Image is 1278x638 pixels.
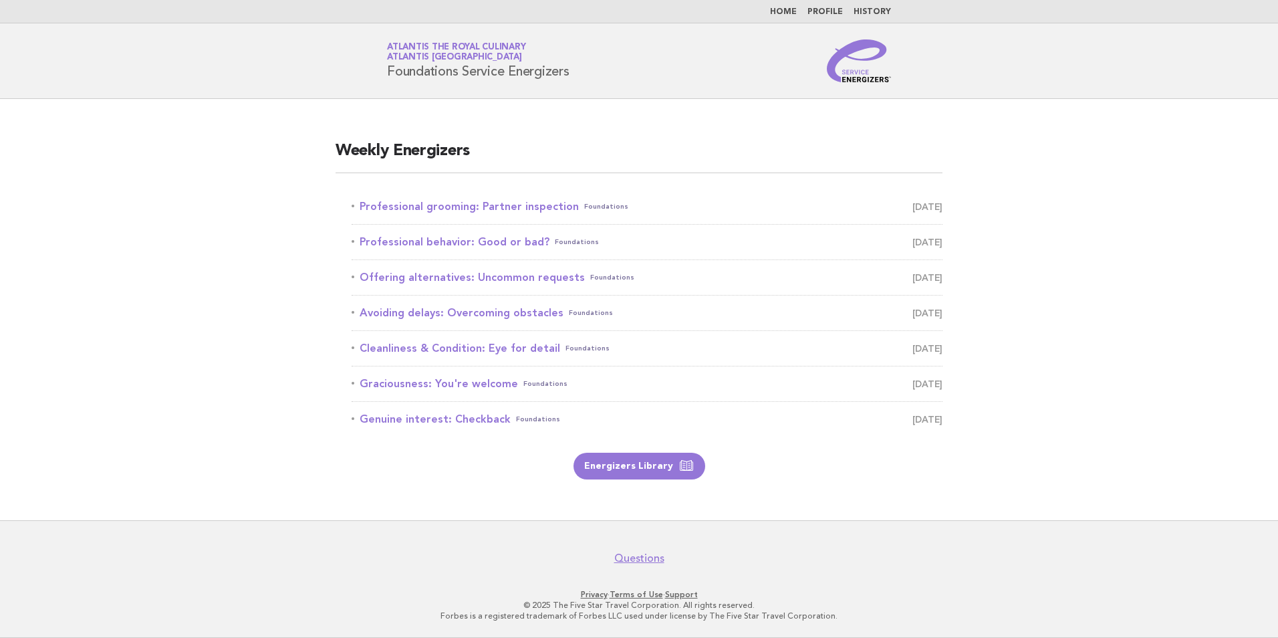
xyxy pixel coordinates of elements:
[665,590,698,599] a: Support
[569,304,613,322] span: Foundations
[387,54,522,62] span: Atlantis [GEOGRAPHIC_DATA]
[352,197,942,216] a: Professional grooming: Partner inspectionFoundations [DATE]
[581,590,608,599] a: Privacy
[584,197,628,216] span: Foundations
[230,589,1048,600] p: · ·
[387,43,525,62] a: Atlantis the Royal CulinaryAtlantis [GEOGRAPHIC_DATA]
[912,375,942,393] span: [DATE]
[590,268,634,287] span: Foundations
[770,8,797,16] a: Home
[912,233,942,251] span: [DATE]
[610,590,663,599] a: Terms of Use
[912,197,942,216] span: [DATE]
[352,375,942,393] a: Graciousness: You're welcomeFoundations [DATE]
[523,375,567,393] span: Foundations
[807,8,843,16] a: Profile
[912,339,942,358] span: [DATE]
[352,304,942,322] a: Avoiding delays: Overcoming obstaclesFoundations [DATE]
[854,8,891,16] a: History
[516,410,560,429] span: Foundations
[565,339,610,358] span: Foundations
[230,611,1048,621] p: Forbes is a registered trademark of Forbes LLC used under license by The Five Star Travel Corpora...
[336,140,942,173] h2: Weekly Energizers
[352,339,942,358] a: Cleanliness & Condition: Eye for detailFoundations [DATE]
[912,410,942,429] span: [DATE]
[912,304,942,322] span: [DATE]
[827,39,891,82] img: Service Energizers
[352,233,942,251] a: Professional behavior: Good or bad?Foundations [DATE]
[230,600,1048,611] p: © 2025 The Five Star Travel Corporation. All rights reserved.
[387,43,569,78] h1: Foundations Service Energizers
[352,268,942,287] a: Offering alternatives: Uncommon requestsFoundations [DATE]
[352,410,942,429] a: Genuine interest: CheckbackFoundations [DATE]
[614,552,664,565] a: Questions
[573,453,705,480] a: Energizers Library
[912,268,942,287] span: [DATE]
[555,233,599,251] span: Foundations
